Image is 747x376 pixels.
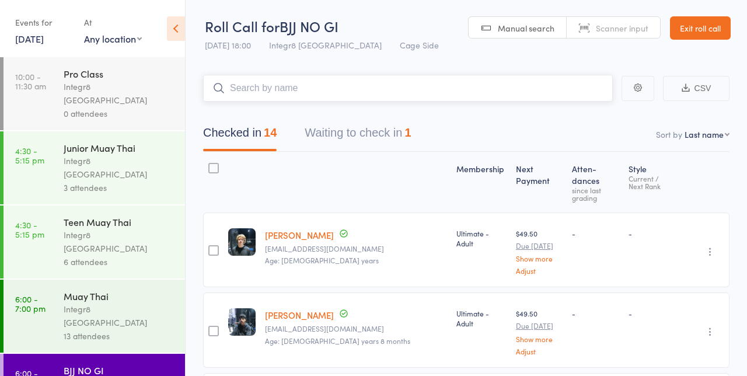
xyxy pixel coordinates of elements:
div: Pro Class [64,67,175,80]
div: 13 attendees [64,329,175,343]
input: Search by name [203,75,613,102]
span: [DATE] 18:00 [205,39,251,51]
div: - [572,228,619,238]
div: Integr8 [GEOGRAPHIC_DATA] [64,302,175,329]
div: - [629,228,682,238]
small: tombaker1914@gmail.com [265,245,447,253]
span: Scanner input [596,22,648,34]
div: Ultimate - Adult [456,308,507,328]
a: Exit roll call [670,16,731,40]
span: Integr8 [GEOGRAPHIC_DATA] [269,39,382,51]
div: Last name [685,128,724,140]
div: Atten­dances [567,157,623,207]
div: since last grading [572,186,619,201]
small: Due [DATE] [516,322,563,330]
div: Ultimate - Adult [456,228,507,248]
div: - [629,308,682,318]
time: 4:30 - 5:15 pm [15,220,44,239]
time: 10:00 - 11:30 am [15,72,46,90]
div: Integr8 [GEOGRAPHIC_DATA] [64,80,175,107]
img: image1752565649.png [228,228,256,256]
span: Cage Side [400,39,439,51]
div: Muay Thai [64,290,175,302]
img: image1756712530.png [228,308,256,336]
a: Show more [516,255,563,262]
a: 4:30 -5:15 pmJunior Muay ThaiIntegr8 [GEOGRAPHIC_DATA]3 attendees [4,131,185,204]
div: - [572,308,619,318]
div: $49.50 [516,308,563,354]
div: 6 attendees [64,255,175,269]
div: At [84,13,142,32]
time: 6:00 - 7:00 pm [15,294,46,313]
div: Style [624,157,687,207]
div: $49.50 [516,228,563,274]
a: 4:30 -5:15 pmTeen Muay ThaiIntegr8 [GEOGRAPHIC_DATA]6 attendees [4,206,185,278]
time: 4:30 - 5:15 pm [15,146,44,165]
div: Next Payment [511,157,567,207]
small: Due [DATE] [516,242,563,250]
label: Sort by [656,128,682,140]
span: BJJ NO GI [280,16,338,36]
div: Teen Muay Thai [64,215,175,228]
a: [DATE] [15,32,44,45]
button: Waiting to check in1 [305,120,411,151]
span: Age: [DEMOGRAPHIC_DATA] years 8 months [265,336,410,346]
span: Age: [DEMOGRAPHIC_DATA] years [265,255,379,265]
a: [PERSON_NAME] [265,309,334,321]
span: Manual search [498,22,554,34]
a: [PERSON_NAME] [265,229,334,241]
div: 0 attendees [64,107,175,120]
div: Integr8 [GEOGRAPHIC_DATA] [64,154,175,181]
a: 6:00 -7:00 pmMuay ThaiIntegr8 [GEOGRAPHIC_DATA]13 attendees [4,280,185,353]
div: 1 [404,126,411,139]
button: Checked in14 [203,120,277,151]
a: 10:00 -11:30 amPro ClassIntegr8 [GEOGRAPHIC_DATA]0 attendees [4,57,185,130]
small: Christoforoalec@gmail.com [265,325,447,333]
button: CSV [663,76,729,101]
div: Junior Muay Thai [64,141,175,154]
div: Current / Next Rank [629,175,682,190]
a: Show more [516,335,563,343]
div: 3 attendees [64,181,175,194]
div: Any location [84,32,142,45]
div: Membership [452,157,511,207]
span: Roll Call for [205,16,280,36]
div: Integr8 [GEOGRAPHIC_DATA] [64,228,175,255]
a: Adjust [516,267,563,274]
a: Adjust [516,347,563,355]
div: 14 [264,126,277,139]
div: Events for [15,13,72,32]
